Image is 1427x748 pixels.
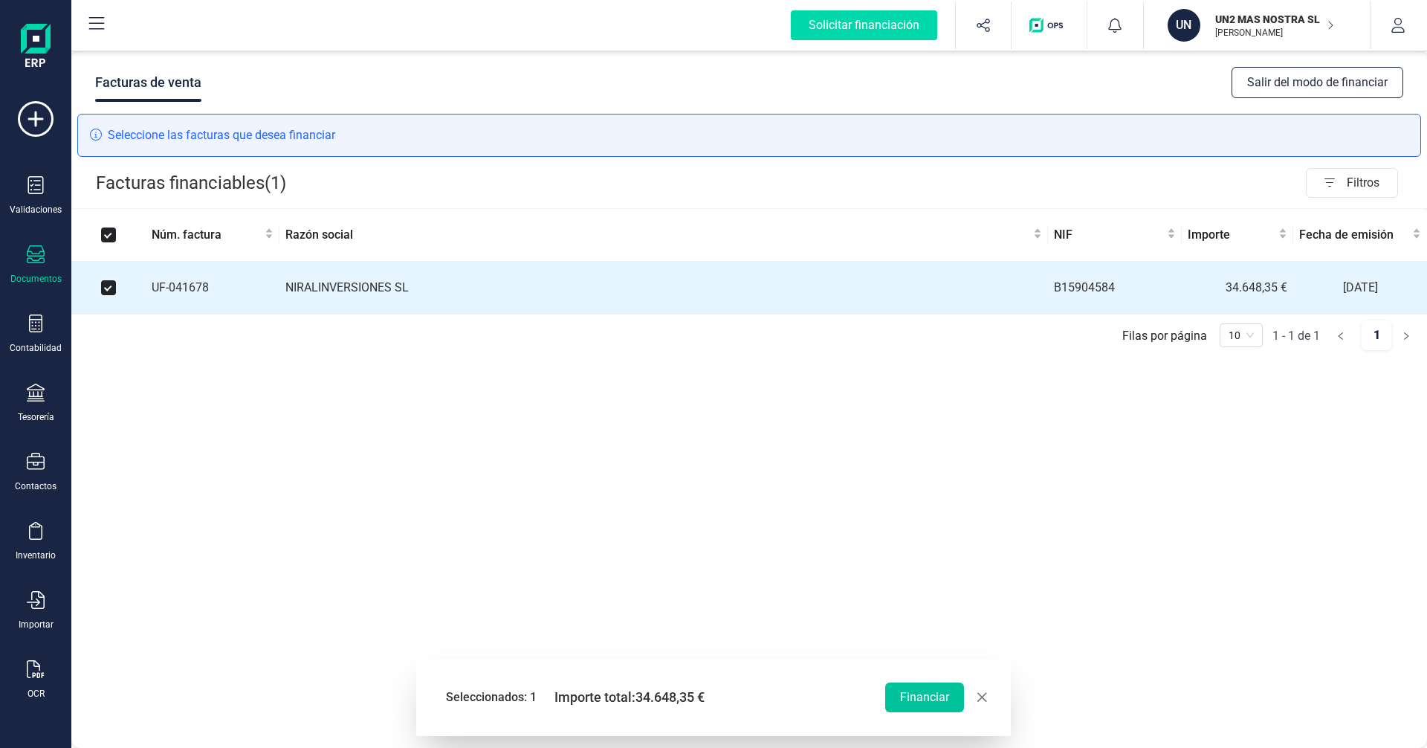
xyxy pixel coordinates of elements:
span: Importe total: [554,687,705,708]
img: Logo Finanedi [21,24,51,71]
div: OCR [27,688,45,700]
p: UN2 MAS NOSTRA SL [1215,12,1334,27]
button: Filtros [1306,168,1398,198]
div: Contactos [15,480,56,492]
div: Tesorería [18,411,54,423]
div: Validaciones [10,204,62,216]
td: UF-041678 [146,262,279,315]
div: Filas por página [1122,329,1207,343]
span: 10 [1229,324,1254,346]
div: Documentos [10,273,62,285]
div: Inventario [16,549,56,561]
span: Seleccionados: 1 [446,689,537,706]
div: Seleccione las facturas que desea financiar [77,114,1421,157]
img: Logo de OPS [1029,18,1069,33]
span: 34.648,35 € [635,689,705,705]
li: Página anterior [1326,320,1356,344]
div: Solicitar financiación [791,10,937,40]
a: 1 [1362,320,1391,350]
li: Página siguiente [1391,320,1421,344]
td: 34.648,35 € [1182,262,1293,315]
td: [DATE] [1293,262,1427,315]
span: Filtros [1347,168,1397,198]
div: 页码 [1220,323,1263,347]
div: Importar [19,619,54,631]
button: right [1391,320,1421,350]
div: UN [1168,9,1200,42]
span: Fecha de emisión [1299,226,1409,244]
div: Facturas de venta [95,63,201,102]
span: left [1336,332,1345,341]
p: [PERSON_NAME] [1215,27,1334,39]
td: NIRALINVERSIONES SL [279,262,1048,315]
p: Facturas financiables ( 1 ) [96,168,286,198]
span: Importe [1188,226,1275,244]
span: right [1402,332,1411,341]
button: left [1326,320,1356,350]
button: Salir del modo de financiar [1232,67,1403,98]
span: NIF [1054,226,1164,244]
button: UNUN2 MAS NOSTRA SL[PERSON_NAME] [1162,1,1352,49]
button: Logo de OPS [1020,1,1078,49]
button: Financiar [885,683,964,712]
div: 1 - 1 de 1 [1272,329,1320,343]
td: B15904584 [1048,262,1182,315]
div: Contabilidad [10,342,62,354]
span: Razón social [285,226,1030,244]
button: Solicitar financiación [773,1,955,49]
span: Núm. factura [152,226,262,244]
